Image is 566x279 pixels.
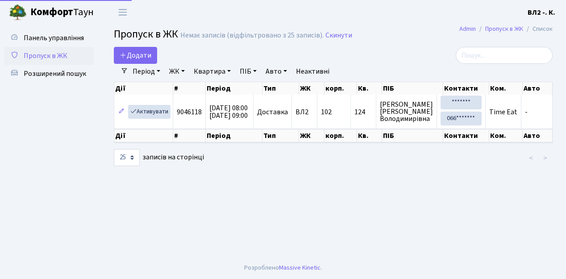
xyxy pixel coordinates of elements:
nav: breadcrumb [446,20,566,38]
a: Скинути [325,31,352,40]
a: Квартира [190,64,234,79]
th: Ком. [489,82,523,95]
span: Доставка [257,108,288,116]
a: Період [129,64,164,79]
span: 124 [354,108,372,116]
a: Панель управління [4,29,94,47]
a: Пропуск в ЖК [485,24,523,33]
b: ВЛ2 -. К. [528,8,555,17]
a: Розширений пошук [4,65,94,83]
span: Панель управління [24,33,84,43]
input: Пошук... [456,47,553,64]
th: Дії [114,82,173,95]
a: Massive Kinetic [279,263,320,272]
th: корп. [325,82,357,95]
th: ЖК [299,82,325,95]
a: Авто [262,64,291,79]
span: 102 [321,107,332,117]
a: Додати [114,47,157,64]
th: Кв. [357,129,382,142]
span: [DATE] 08:00 [DATE] 09:00 [209,103,248,121]
th: Авто [523,129,553,142]
th: Авто [523,82,553,95]
th: Контакти [443,82,489,95]
th: # [173,82,205,95]
span: Пропуск в ЖК [114,26,178,42]
th: Тип [262,129,299,142]
th: Період [206,82,263,95]
th: Ком. [489,129,523,142]
span: Time Eat [489,107,517,117]
span: ВЛ2 [295,108,313,116]
th: Тип [262,82,299,95]
select: записів на сторінці [114,149,140,166]
span: - [525,107,528,117]
th: Період [206,129,263,142]
a: ВЛ2 -. К. [528,7,555,18]
button: Переключити навігацію [112,5,134,20]
a: Активувати [128,105,171,119]
span: Таун [30,5,94,20]
b: Комфорт [30,5,73,19]
a: Admin [459,24,476,33]
a: ЖК [166,64,188,79]
th: ПІБ [382,129,443,142]
span: Розширений пошук [24,69,86,79]
th: Дії [114,129,173,142]
th: корп. [325,129,357,142]
th: Контакти [443,129,489,142]
span: [PERSON_NAME] [PERSON_NAME] Володимирівна [380,101,433,122]
th: ЖК [299,129,325,142]
th: # [173,129,205,142]
a: Неактивні [292,64,333,79]
a: ПІБ [236,64,260,79]
span: Пропуск в ЖК [24,51,67,61]
div: Розроблено . [244,263,322,273]
span: 9046118 [177,107,202,117]
li: Список [523,24,553,34]
th: Кв. [357,82,382,95]
img: logo.png [9,4,27,21]
a: Пропуск в ЖК [4,47,94,65]
label: записів на сторінці [114,149,204,166]
th: ПІБ [382,82,443,95]
div: Немає записів (відфільтровано з 25 записів). [180,31,324,40]
span: Додати [120,50,151,60]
